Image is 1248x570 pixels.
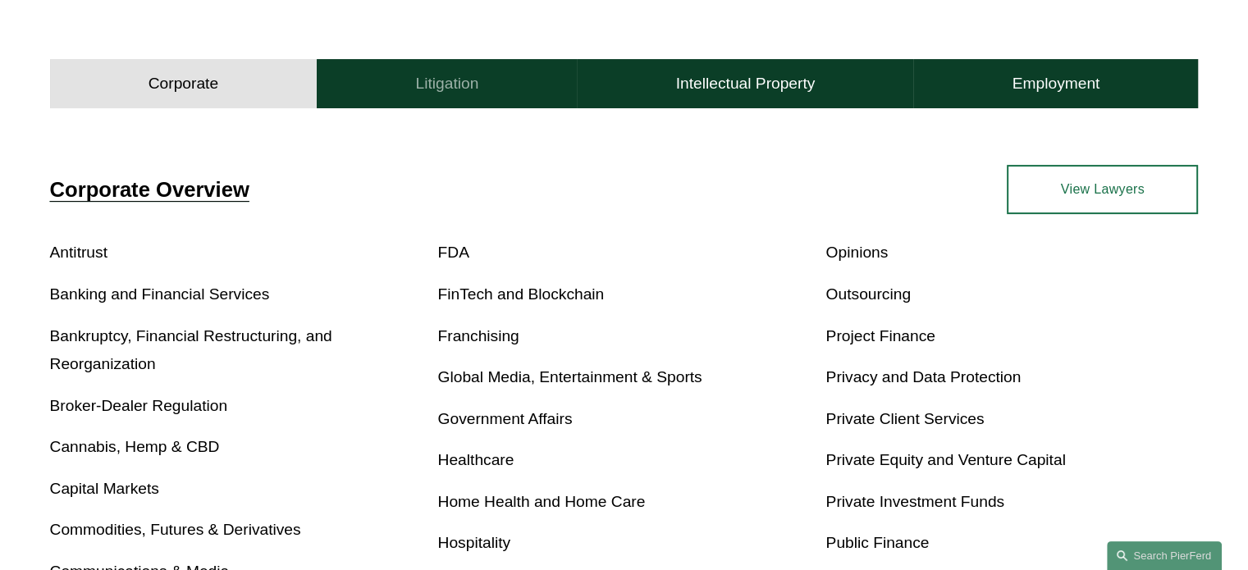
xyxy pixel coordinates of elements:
a: Antitrust [50,244,107,261]
a: View Lawyers [1007,165,1198,214]
a: Bankruptcy, Financial Restructuring, and Reorganization [50,327,332,373]
a: Global Media, Entertainment & Sports [438,368,702,385]
h4: Corporate [149,74,218,93]
a: FinTech and Blockchain [438,285,605,303]
a: FDA [438,244,469,261]
a: Cannabis, Hemp & CBD [50,438,220,455]
a: Broker-Dealer Regulation [50,397,228,414]
a: Capital Markets [50,480,159,497]
a: Opinions [825,244,888,261]
a: Private Equity and Venture Capital [825,451,1065,468]
a: Private Investment Funds [825,493,1004,510]
h4: Litigation [415,74,478,93]
a: Commodities, Futures & Derivatives [50,521,301,538]
h4: Intellectual Property [676,74,816,93]
a: Private Client Services [825,410,984,427]
a: Search this site [1107,541,1222,570]
a: Healthcare [438,451,514,468]
a: Hospitality [438,534,511,551]
a: Public Finance [825,534,929,551]
a: Project Finance [825,327,935,344]
a: Corporate Overview [50,178,249,201]
a: Privacy and Data Protection [825,368,1021,385]
a: Banking and Financial Services [50,285,270,303]
h4: Employment [1013,74,1100,93]
a: Government Affairs [438,410,573,427]
a: Outsourcing [825,285,910,303]
a: Home Health and Home Care [438,493,646,510]
a: Franchising [438,327,519,344]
